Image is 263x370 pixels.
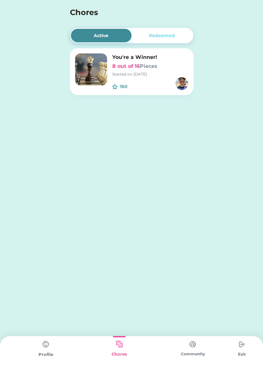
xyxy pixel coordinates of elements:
img: https%3A%2F%2F1dfc823d71cc564f25c7cc035732a2d8.cdn.bubble.io%2Ff1755547408644x989649971853148200%... [175,77,188,90]
div: Active [94,32,108,39]
div: Exit [230,351,254,357]
h6: You're a Winner! [112,53,188,61]
h4: Chores [70,7,176,18]
div: Chores [82,351,156,358]
img: Frame%20684.png [75,53,107,85]
div: Community [156,351,230,357]
img: type%3Dchores%2C%20state%3Ddefault.svg [39,338,52,351]
h6: 8 out of 16 [112,62,188,70]
div: 160 [120,83,144,90]
div: Redeemed [149,32,175,39]
div: Profile [9,351,82,358]
div: Started on [DATE] [112,71,188,77]
img: type%3Dchores%2C%20state%3Ddefault.svg [186,338,199,350]
img: type%3Dchores%2C%20state%3Ddefault.svg [235,338,248,351]
img: type%3Dkids%2C%20state%3Dselected.svg [113,338,126,350]
font: Pieces [140,63,157,69]
img: interface-favorite-star--reward-rating-rate-social-star-media-favorite-like-stars.svg [112,84,117,89]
